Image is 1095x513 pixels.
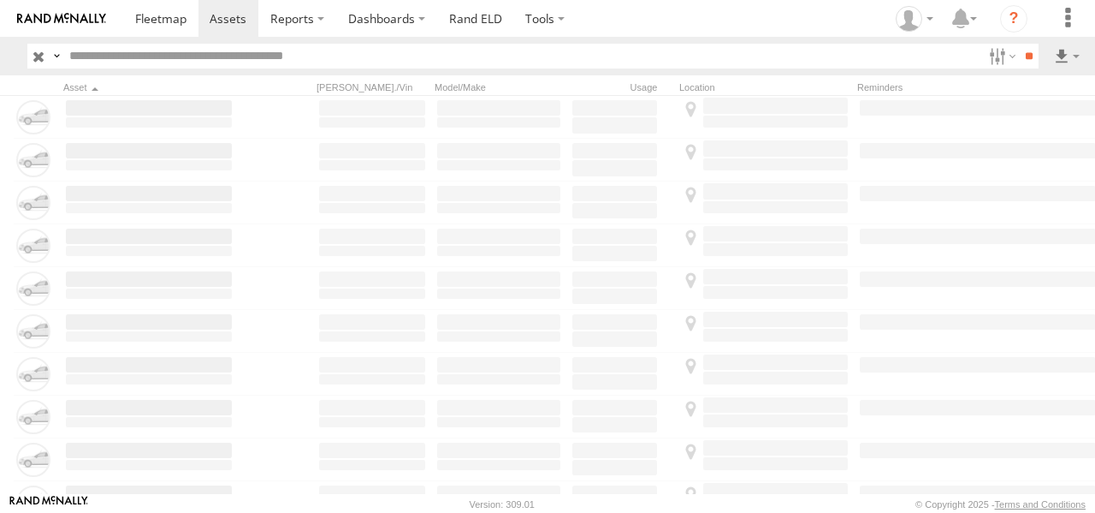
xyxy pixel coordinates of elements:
div: © Copyright 2025 - [915,499,1086,510]
div: Click to Sort [63,81,234,93]
label: Export results as... [1052,44,1081,69]
div: Usage [570,81,672,93]
i: ? [1000,5,1027,33]
div: Reminders [857,81,985,93]
label: Search Filter Options [982,44,1019,69]
div: Model/Make [435,81,563,93]
label: Search Query [50,44,63,69]
div: Location [679,81,850,93]
img: rand-logo.svg [17,13,106,25]
div: [PERSON_NAME]./Vin [317,81,428,93]
div: Version: 309.01 [470,499,535,510]
a: Terms and Conditions [995,499,1086,510]
div: Victor Calcano Jr [890,6,939,32]
a: Visit our Website [9,496,88,513]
